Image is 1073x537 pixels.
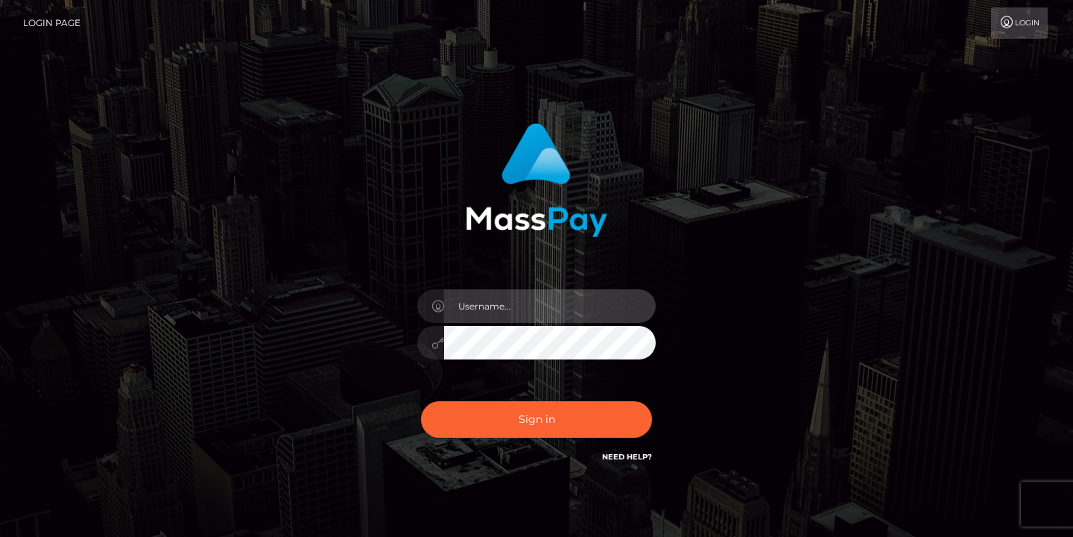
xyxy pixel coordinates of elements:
[991,7,1048,39] a: Login
[466,123,607,237] img: MassPay Login
[602,452,652,462] a: Need Help?
[23,7,80,39] a: Login Page
[421,401,652,438] button: Sign in
[444,289,656,323] input: Username...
